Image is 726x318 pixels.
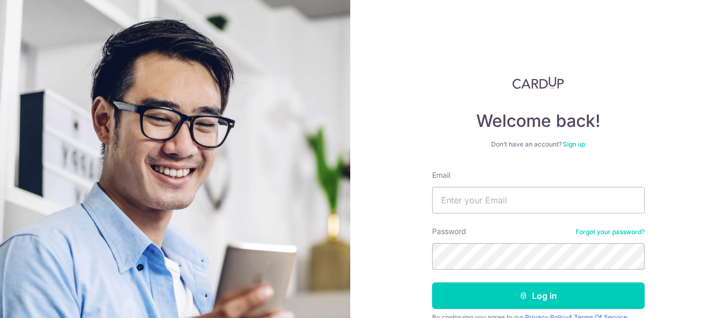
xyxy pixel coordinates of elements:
[563,140,585,148] a: Sign up
[432,170,450,181] label: Email
[432,282,645,309] button: Log in
[512,76,564,89] img: CardUp Logo
[432,187,645,213] input: Enter your Email
[432,140,645,149] div: Don’t have an account?
[432,110,645,132] h4: Welcome back!
[576,228,645,236] a: Forgot your password?
[432,226,466,237] label: Password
